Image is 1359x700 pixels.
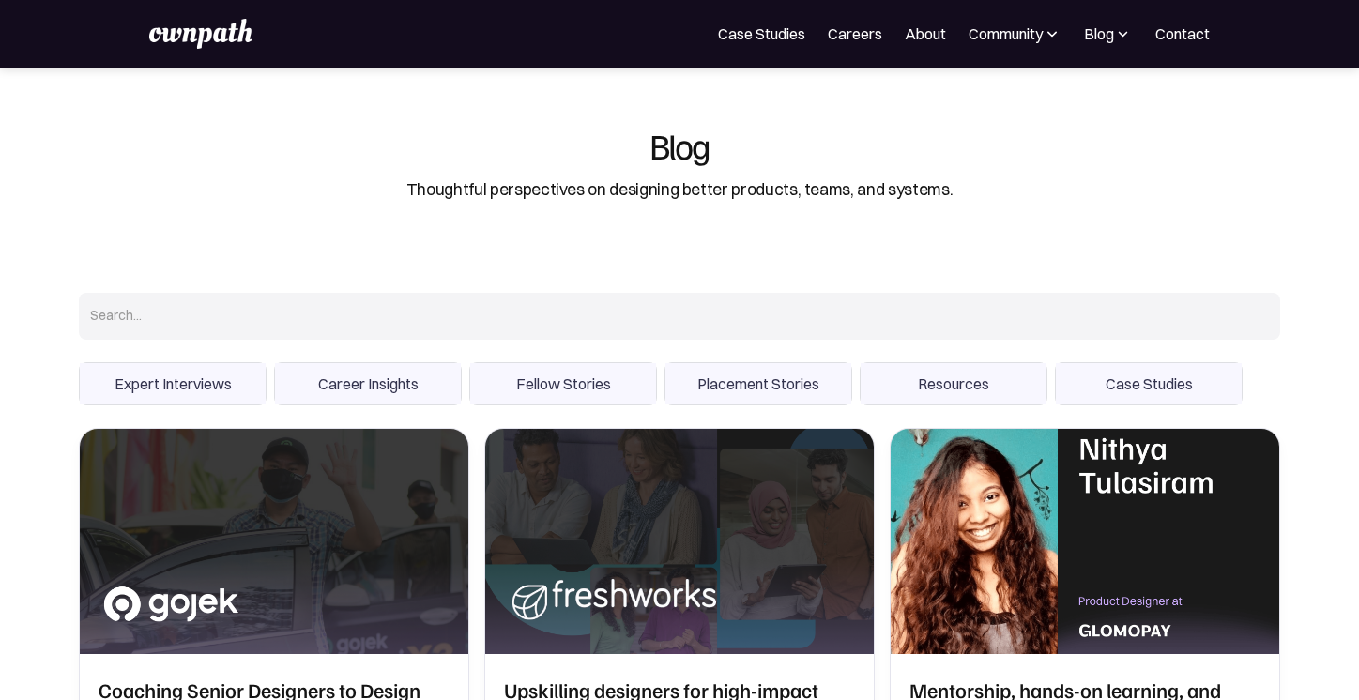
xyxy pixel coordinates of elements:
[274,362,462,405] div: 2 of 6
[275,363,461,404] span: Career Insights
[891,429,1279,654] img: Mentorship, hands-on learning, and new opportunities
[664,362,852,405] div: 4 of 6
[905,23,946,45] a: About
[1056,363,1242,404] span: Case Studies
[1084,23,1133,45] div: Blog
[79,293,1280,405] form: Search
[861,363,1046,404] span: Resources
[469,362,657,405] div: 3 of 6
[1055,362,1243,405] div: 6 of 6
[828,23,882,45] a: Careers
[649,128,710,163] div: Blog
[79,362,1280,405] div: carousel
[485,429,874,654] img: Upskilling designers for high-impact product success
[79,362,267,405] div: 1 of 6
[665,363,851,404] span: Placement Stories
[406,177,953,202] div: Thoughtful perspectives on designing better products, teams, and systems.
[1084,23,1114,45] div: Blog
[860,362,1047,405] div: 5 of 6
[470,363,656,404] span: Fellow Stories
[1155,23,1210,45] a: Contact
[80,429,468,654] img: Coaching Senior Designers to Design Managers
[969,23,1043,45] div: Community
[718,23,805,45] a: Case Studies
[969,23,1061,45] div: Community
[80,363,266,404] span: Expert Interviews
[79,293,1280,340] input: Search...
